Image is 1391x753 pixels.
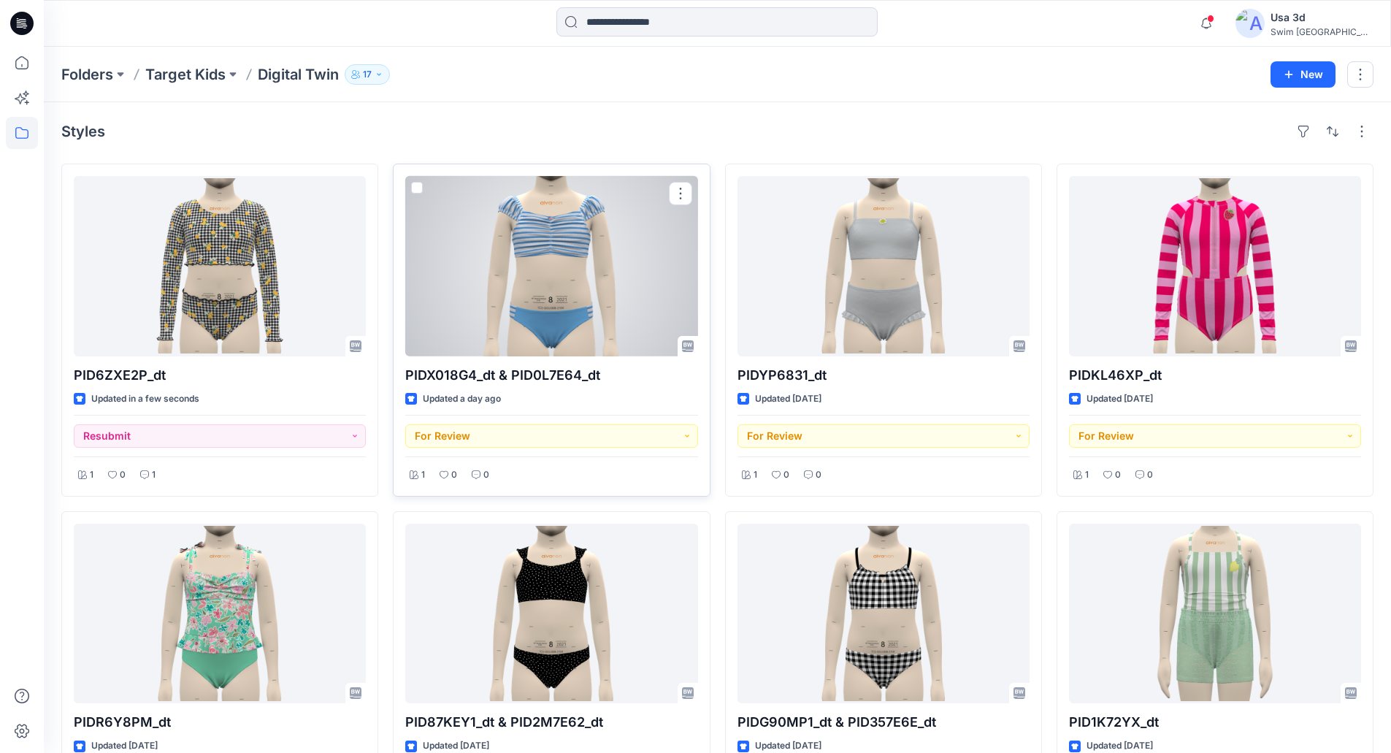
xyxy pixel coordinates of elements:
div: Swim [GEOGRAPHIC_DATA] [1271,26,1373,37]
h4: Styles [61,123,105,140]
p: 1 [754,467,757,483]
p: 0 [120,467,126,483]
a: PID1K72YX_dt [1069,524,1361,704]
a: PIDKL46XP_dt [1069,176,1361,356]
button: 17 [345,64,390,85]
p: 0 [483,467,489,483]
div: Usa 3d [1271,9,1373,26]
p: Updated [DATE] [1087,391,1153,407]
p: PIDKL46XP_dt [1069,365,1361,386]
p: 0 [1147,467,1153,483]
p: 0 [816,467,821,483]
p: 17 [363,66,372,83]
a: PIDX018G4_dt & PID0L7E64_dt [405,176,697,356]
p: PIDG90MP1_dt & PID357E6E_dt [737,712,1030,733]
a: Folders [61,64,113,85]
p: PIDYP6831_dt [737,365,1030,386]
a: PID6ZXE2P_dt [74,176,366,356]
img: avatar [1235,9,1265,38]
p: 1 [421,467,425,483]
p: Updated in a few seconds [91,391,199,407]
p: PID1K72YX_dt [1069,712,1361,733]
p: 0 [1115,467,1121,483]
p: PIDR6Y8PM_dt [74,712,366,733]
p: PID87KEY1_dt & PID2M7E62_dt [405,712,697,733]
p: PIDX018G4_dt & PID0L7E64_dt [405,365,697,386]
p: PID6ZXE2P_dt [74,365,366,386]
p: 1 [152,467,156,483]
p: 1 [90,467,93,483]
a: PIDYP6831_dt [737,176,1030,356]
a: PIDR6Y8PM_dt [74,524,366,704]
p: Digital Twin [258,64,339,85]
p: Updated [DATE] [755,391,821,407]
p: Updated a day ago [423,391,501,407]
a: Target Kids [145,64,226,85]
p: 0 [783,467,789,483]
button: New [1271,61,1336,88]
p: 1 [1085,467,1089,483]
a: PID87KEY1_dt & PID2M7E62_dt [405,524,697,704]
p: 0 [451,467,457,483]
a: PIDG90MP1_dt & PID357E6E_dt [737,524,1030,704]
